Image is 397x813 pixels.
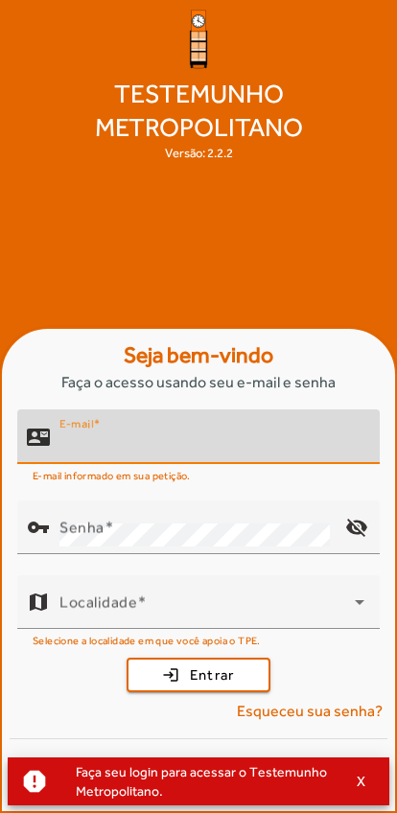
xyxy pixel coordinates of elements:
[59,519,105,537] mat-label: Senha
[124,338,273,372] strong: Seja bem-vindo
[59,593,137,612] mat-label: Localidade
[59,417,93,430] mat-label: E-mail
[334,504,380,550] mat-icon: visibility_off
[33,464,191,485] mat-hint: E-mail informado em sua petição.
[33,629,261,650] mat-hint: Selecione a localidade em que você apoia o TPE.
[60,758,338,804] div: Faça seu login para acessar o Testemunho Metropolitano.
[27,516,50,539] mat-icon: vpn_key
[127,658,270,692] button: Entrar
[357,773,366,790] span: X
[20,767,49,796] mat-icon: report
[61,371,336,394] span: Faça o acesso usando seu e-mail e senha
[338,773,385,790] button: X
[27,591,50,614] mat-icon: map
[237,700,383,723] span: Esqueceu sua senha?
[27,426,50,449] mat-icon: contact_mail
[190,664,235,686] span: Entrar
[165,144,233,163] div: Versão: 2.2.2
